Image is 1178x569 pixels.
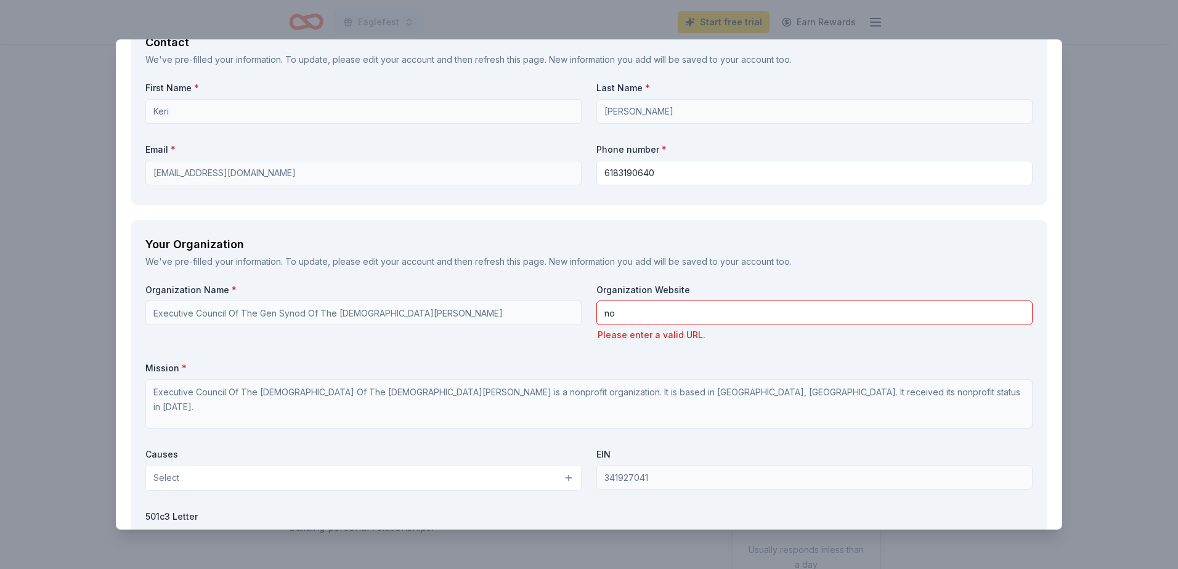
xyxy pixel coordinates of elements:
[145,33,1033,52] div: Contact
[596,143,1033,156] label: Phone number
[363,54,434,65] a: edit your account
[145,82,582,94] label: First Name
[363,256,434,267] a: edit your account
[145,510,1033,523] label: 501c3 Letter
[596,82,1033,94] label: Last Name
[145,143,582,156] label: Email
[596,284,1033,296] label: Organization Website
[145,235,1033,254] div: Your Organization
[145,465,582,491] button: Select
[145,448,582,461] label: Causes
[145,362,1033,374] label: Mission
[153,470,179,485] span: Select
[145,379,1033,429] textarea: Executive Council Of The [DEMOGRAPHIC_DATA] Of The [DEMOGRAPHIC_DATA][PERSON_NAME] is a nonprofit...
[145,52,1033,67] div: We've pre-filled your information. To update, please and then refresh this page. New information ...
[596,328,1033,342] div: Please enter a valid URL.
[596,448,1033,461] label: EIN
[145,284,582,296] label: Organization Name
[145,254,1033,269] div: We've pre-filled your information. To update, please and then refresh this page. New information ...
